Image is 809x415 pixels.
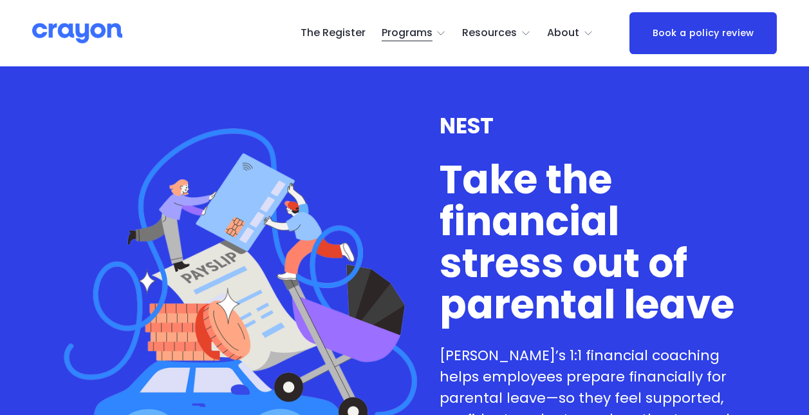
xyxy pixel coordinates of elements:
a: The Register [301,23,366,44]
h3: NEST [440,113,745,139]
a: Book a policy review [629,12,776,55]
a: folder dropdown [462,23,531,44]
h1: Take the financial stress out of parental leave [440,159,745,326]
a: folder dropdown [547,23,593,44]
span: Resources [462,24,517,43]
span: Programs [382,24,432,43]
a: folder dropdown [382,23,447,44]
span: About [547,24,579,43]
img: Crayon [32,22,122,44]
